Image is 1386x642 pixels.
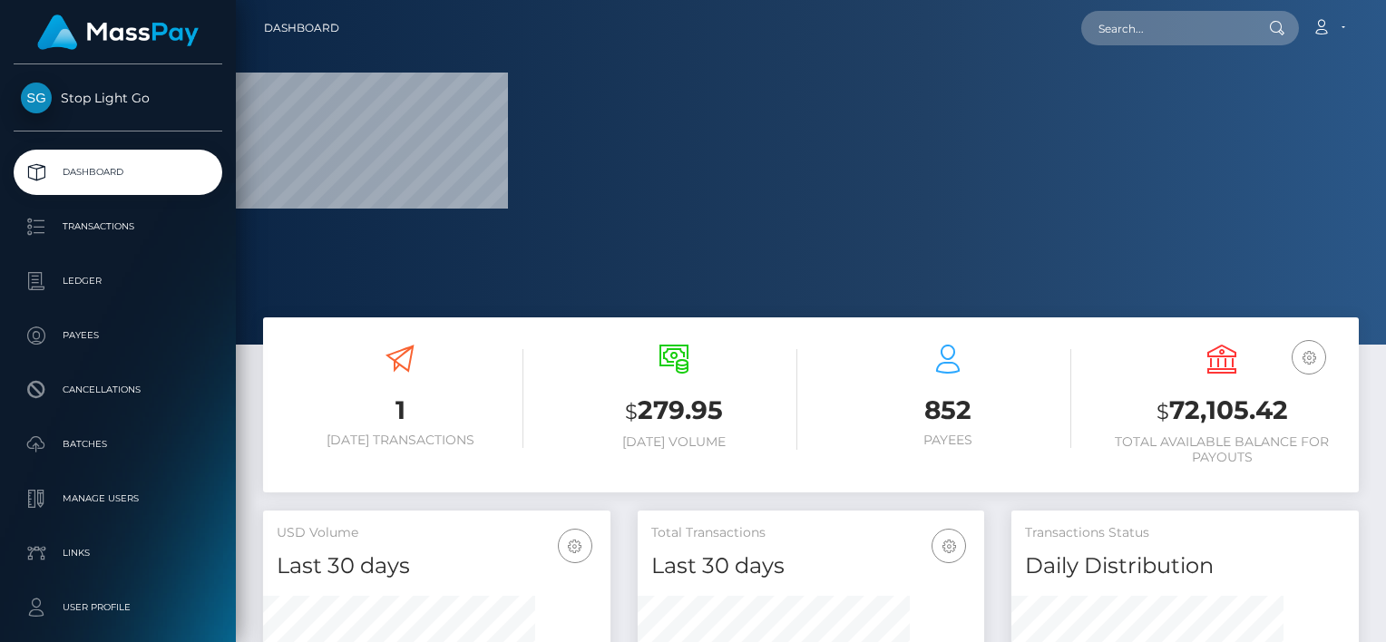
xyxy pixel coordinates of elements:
[1098,434,1345,465] h6: Total Available Balance for Payouts
[14,204,222,249] a: Transactions
[651,524,971,542] h5: Total Transactions
[21,213,215,240] p: Transactions
[14,313,222,358] a: Payees
[277,433,523,448] h6: [DATE] Transactions
[1025,524,1345,542] h5: Transactions Status
[1157,399,1169,424] small: $
[14,150,222,195] a: Dashboard
[14,90,222,106] span: Stop Light Go
[625,399,638,424] small: $
[1081,11,1252,45] input: Search...
[21,431,215,458] p: Batches
[14,585,222,630] a: User Profile
[21,485,215,512] p: Manage Users
[651,550,971,582] h4: Last 30 days
[21,267,215,295] p: Ledger
[551,393,797,430] h3: 279.95
[14,530,222,576] a: Links
[264,9,339,47] a: Dashboard
[21,376,215,404] p: Cancellations
[21,322,215,349] p: Payees
[277,550,597,582] h4: Last 30 days
[277,393,523,428] h3: 1
[277,524,597,542] h5: USD Volume
[21,83,52,113] img: Stop Light Go
[14,422,222,467] a: Batches
[825,393,1071,428] h3: 852
[825,433,1071,448] h6: Payees
[1098,393,1345,430] h3: 72,105.42
[1025,550,1345,582] h4: Daily Distribution
[14,258,222,304] a: Ledger
[551,434,797,450] h6: [DATE] Volume
[21,540,215,567] p: Links
[14,476,222,521] a: Manage Users
[21,594,215,621] p: User Profile
[14,367,222,413] a: Cancellations
[37,15,199,50] img: MassPay Logo
[21,159,215,186] p: Dashboard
